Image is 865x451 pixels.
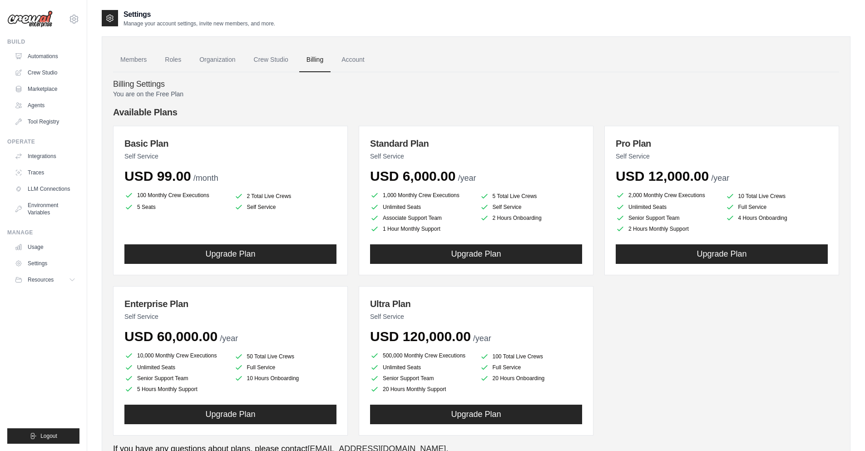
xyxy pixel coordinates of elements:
[11,182,79,196] a: LLM Connections
[370,385,473,394] li: 20 Hours Monthly Support
[124,350,227,361] li: 10,000 Monthly Crew Executions
[158,48,188,72] a: Roles
[370,203,473,212] li: Unlimited Seats
[124,20,275,27] p: Manage your account settings, invite new members, and more.
[370,350,473,361] li: 500,000 Monthly Crew Executions
[234,203,337,212] li: Self Service
[234,363,337,372] li: Full Service
[7,229,79,236] div: Manage
[370,405,582,424] button: Upgrade Plan
[11,98,79,113] a: Agents
[299,48,331,72] a: Billing
[124,190,227,201] li: 100 Monthly Crew Executions
[11,82,79,96] a: Marketplace
[192,48,242,72] a: Organization
[480,374,583,383] li: 20 Hours Onboarding
[616,169,709,183] span: USD 12,000.00
[480,352,583,361] li: 100 Total Live Crews
[458,173,476,183] span: /year
[370,297,582,310] h3: Ultra Plan
[11,65,79,80] a: Crew Studio
[616,190,718,201] li: 2,000 Monthly Crew Executions
[124,203,227,212] li: 5 Seats
[370,137,582,150] h3: Standard Plan
[11,273,79,287] button: Resources
[124,385,227,394] li: 5 Hours Monthly Support
[113,79,839,89] h4: Billing Settings
[616,203,718,212] li: Unlimited Seats
[480,203,583,212] li: Self Service
[480,192,583,201] li: 5 Total Live Crews
[370,190,473,201] li: 1,000 Monthly Crew Executions
[616,152,828,161] p: Self Service
[616,244,828,264] button: Upgrade Plan
[480,213,583,223] li: 2 Hours Onboarding
[11,49,79,64] a: Automations
[11,165,79,180] a: Traces
[124,244,336,264] button: Upgrade Plan
[113,89,839,99] p: You are on the Free Plan
[370,224,473,233] li: 1 Hour Monthly Support
[480,363,583,372] li: Full Service
[124,9,275,20] h2: Settings
[124,405,336,424] button: Upgrade Plan
[40,432,57,440] span: Logout
[616,137,828,150] h3: Pro Plan
[370,244,582,264] button: Upgrade Plan
[113,48,154,72] a: Members
[11,114,79,129] a: Tool Registry
[370,363,473,372] li: Unlimited Seats
[247,48,296,72] a: Crew Studio
[726,213,828,223] li: 4 Hours Onboarding
[234,374,337,383] li: 10 Hours Onboarding
[11,149,79,164] a: Integrations
[113,106,839,119] h4: Available Plans
[11,240,79,254] a: Usage
[334,48,372,72] a: Account
[124,374,227,383] li: Senior Support Team
[124,363,227,372] li: Unlimited Seats
[473,334,491,343] span: /year
[124,312,336,321] p: Self Service
[370,312,582,321] p: Self Service
[124,297,336,310] h3: Enterprise Plan
[234,192,337,201] li: 2 Total Live Crews
[220,334,238,343] span: /year
[28,276,54,283] span: Resources
[124,137,336,150] h3: Basic Plan
[11,198,79,220] a: Environment Variables
[616,213,718,223] li: Senior Support Team
[7,428,79,444] button: Logout
[124,169,191,183] span: USD 99.00
[370,213,473,223] li: Associate Support Team
[234,352,337,361] li: 50 Total Live Crews
[726,203,828,212] li: Full Service
[370,374,473,383] li: Senior Support Team
[616,224,718,233] li: 2 Hours Monthly Support
[11,256,79,271] a: Settings
[370,329,471,344] span: USD 120,000.00
[124,329,217,344] span: USD 60,000.00
[370,169,455,183] span: USD 6,000.00
[7,38,79,45] div: Build
[370,152,582,161] p: Self Service
[711,173,729,183] span: /year
[193,173,218,183] span: /month
[7,10,53,28] img: Logo
[7,138,79,145] div: Operate
[726,192,828,201] li: 10 Total Live Crews
[124,152,336,161] p: Self Service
